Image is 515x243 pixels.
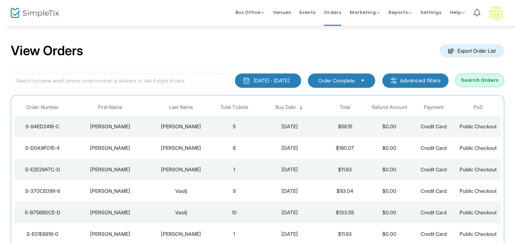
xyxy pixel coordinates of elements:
[421,188,447,194] span: Credit Card
[16,230,68,238] div: S-E01E6918-0
[421,145,447,151] span: Credit Card
[367,116,412,137] td: $0.00
[72,230,148,238] div: Meaghan
[323,137,367,159] td: $180.07
[152,230,210,238] div: Gonzales
[460,231,497,237] span: Public Checkout
[72,187,148,195] div: Marica
[169,104,193,110] span: Last Name
[420,3,441,22] span: Settings
[258,166,321,173] div: 8/18/2025
[212,116,256,137] td: 5
[421,231,447,237] span: Credit Card
[460,145,497,151] span: Public Checkout
[152,166,210,173] div: Ullah
[11,73,228,88] input: Search by name, email, phone, order number, ip address, or last 4 digits of card
[367,159,412,180] td: $0.00
[16,187,68,195] div: S-370CE099-8
[323,116,367,137] td: $58.15
[323,99,367,116] th: Total
[367,99,412,116] th: Refund Amount
[367,180,412,202] td: $0.00
[72,209,148,216] div: Marica
[212,159,256,180] td: 1
[474,104,483,110] span: PoS
[258,187,321,195] div: 8/17/2025
[72,166,148,173] div: Marko
[440,44,504,57] m-button: Export Order List
[367,137,412,159] td: $0.00
[26,104,59,110] span: Order Number
[421,209,447,215] span: Credit Card
[258,230,321,238] div: 8/17/2025
[367,202,412,223] td: $0.00
[16,123,68,130] div: S-84ED2416-C
[323,159,367,180] td: $11.63
[388,9,412,16] span: Reports
[275,104,296,110] span: Buy Date
[212,202,256,223] td: 10
[382,73,448,88] m-button: Advanced filters
[323,180,367,202] td: $93.04
[424,104,443,110] span: Payment
[235,9,264,16] span: Box Office
[212,99,256,116] th: Total Tickets
[98,104,122,110] span: First Name
[212,180,256,202] td: 8
[460,209,497,215] span: Public Checkout
[16,144,68,152] div: S-D0A9F015-4
[72,144,148,152] div: Janie
[258,209,321,216] div: 8/17/2025
[299,3,315,22] span: Events
[350,9,380,16] span: Marketing
[318,77,355,84] span: Order Complete
[390,77,397,84] img: filter
[152,144,210,152] div: Ahlberg
[235,73,301,88] button: [DATE] - [DATE]
[450,9,465,16] span: Help
[258,123,321,130] div: 8/20/2025
[152,123,210,130] div: Libeu-Babich
[254,77,289,84] div: [DATE] - [DATE]
[72,123,148,130] div: Michelle
[324,3,341,22] span: Orders
[298,105,304,110] span: Sortable
[358,77,368,85] button: Select
[243,77,250,84] img: monthly
[152,187,210,195] div: Vasilj
[258,144,321,152] div: 8/20/2025
[323,202,367,223] td: $133.55
[11,43,83,59] h2: View Orders
[455,73,504,87] button: Search Orders
[152,209,210,216] div: Vasilj
[421,123,447,129] span: Credit Card
[16,166,68,173] div: S-E2E2947C-D
[212,137,256,159] td: 6
[273,3,291,22] span: Venues
[460,166,497,172] span: Public Checkout
[421,166,447,172] span: Credit Card
[460,188,497,194] span: Public Checkout
[16,209,68,216] div: S-B7568DCE-D
[460,123,497,129] span: Public Checkout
